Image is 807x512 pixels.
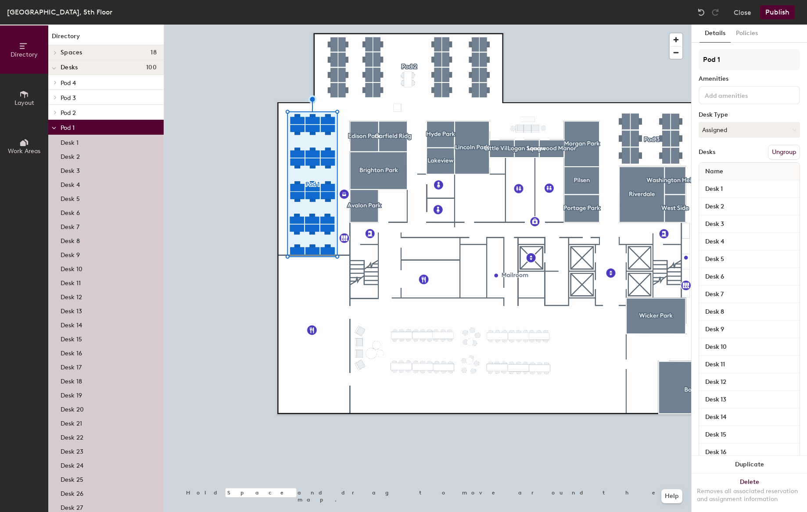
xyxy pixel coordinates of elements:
[61,109,76,117] span: Pod 2
[701,271,798,283] input: Unnamed desk
[61,49,82,56] span: Spaces
[61,333,82,343] p: Desk 15
[734,5,751,19] button: Close
[61,431,83,441] p: Desk 22
[760,5,795,19] button: Publish
[701,446,798,458] input: Unnamed desk
[151,49,157,56] span: 18
[61,305,82,315] p: Desk 13
[61,150,80,161] p: Desk 2
[701,429,798,441] input: Unnamed desk
[692,456,807,473] button: Duplicate
[701,236,798,248] input: Unnamed desk
[701,394,798,406] input: Unnamed desk
[61,165,80,175] p: Desk 3
[61,179,80,189] p: Desk 4
[14,99,34,107] span: Layout
[48,32,164,45] h1: Directory
[61,291,82,301] p: Desk 12
[61,263,82,273] p: Desk 10
[697,8,706,17] img: Undo
[61,375,82,385] p: Desk 18
[61,445,83,455] p: Desk 23
[61,235,80,245] p: Desk 8
[701,183,798,195] input: Unnamed desk
[61,459,83,469] p: Desk 24
[703,90,782,100] input: Add amenities
[699,122,800,138] button: Assigned
[61,403,84,413] p: Desk 20
[61,94,76,102] span: Pod 3
[701,358,798,371] input: Unnamed desk
[61,361,82,371] p: Desk 17
[701,341,798,353] input: Unnamed desk
[701,164,728,179] span: Name
[699,111,800,118] div: Desk Type
[699,25,731,43] button: Details
[701,218,798,230] input: Unnamed desk
[61,124,75,132] span: Pod 1
[701,253,798,265] input: Unnamed desk
[699,149,715,156] div: Desks
[61,501,83,512] p: Desk 27
[61,207,80,217] p: Desk 6
[61,64,78,71] span: Desks
[731,25,763,43] button: Policies
[701,288,798,301] input: Unnamed desk
[61,193,80,203] p: Desk 5
[701,376,798,388] input: Unnamed desk
[61,389,82,399] p: Desk 19
[61,319,82,329] p: Desk 14
[61,417,82,427] p: Desk 21
[61,136,79,147] p: Desk 1
[61,473,83,483] p: Desk 25
[61,221,79,231] p: Desk 7
[711,8,720,17] img: Redo
[61,79,76,87] span: Pod 4
[701,306,798,318] input: Unnamed desk
[11,51,38,58] span: Directory
[697,487,802,503] div: Removes all associated reservation and assignment information
[768,145,800,160] button: Ungroup
[146,64,157,71] span: 100
[661,489,682,503] button: Help
[701,323,798,336] input: Unnamed desk
[8,147,40,155] span: Work Areas
[61,347,82,357] p: Desk 16
[701,411,798,423] input: Unnamed desk
[699,75,800,82] div: Amenities
[701,201,798,213] input: Unnamed desk
[61,487,83,498] p: Desk 26
[61,249,80,259] p: Desk 9
[7,7,112,18] div: [GEOGRAPHIC_DATA], 5th Floor
[692,473,807,512] button: DeleteRemoves all associated reservation and assignment information
[61,277,81,287] p: Desk 11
